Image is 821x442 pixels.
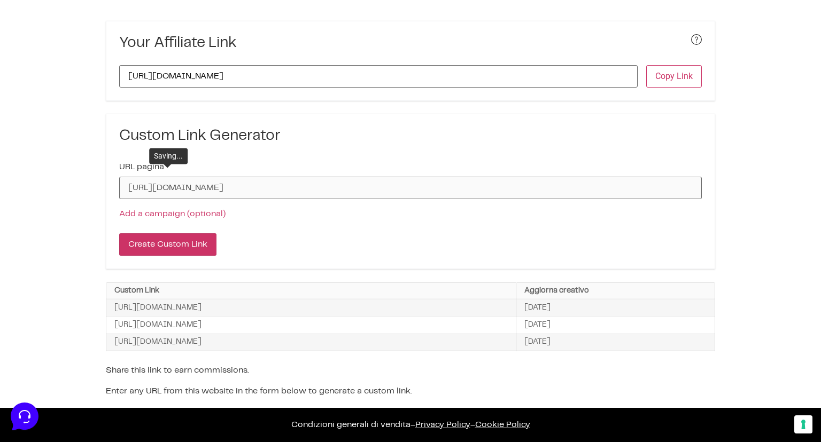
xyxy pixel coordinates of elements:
span: Trova una risposta [17,132,83,141]
span: [URL][DOMAIN_NAME] [114,336,202,348]
img: dark [17,60,38,81]
button: Messaggi [74,343,140,367]
button: Aiuto [140,343,205,367]
p: Aiuto [165,358,180,367]
a: Add a campaign (optional) [119,210,226,218]
h3: Your Affiliate Link [119,34,237,52]
a: Apri Centro Assistenza [114,132,197,141]
img: dark [51,60,73,81]
th: Custom Link [106,282,516,299]
p: Share this link to earn commissions. [106,364,715,377]
h2: Ciao da Marketers 👋 [9,9,180,26]
th: Aggiorna creativo [516,282,715,299]
img: dark [34,60,56,81]
span: Cookie Policy [475,421,530,429]
p: Enter any URL from this website in the form below to generate a custom link. [106,385,715,398]
input: Create Custom Link [119,233,216,256]
h3: Custom Link Generator [119,127,702,145]
p: Messaggi [92,358,121,367]
span: Le tue conversazioni [17,43,91,51]
button: Le tue preferenze relative al consenso per le tecnologie di tracciamento [794,415,812,433]
input: Cerca un articolo... [24,155,175,166]
button: Home [9,343,74,367]
span: Inizia una conversazione [69,96,158,105]
p: Home [32,358,50,367]
iframe: Customerly Messenger Launcher [9,400,41,432]
span: [URL][DOMAIN_NAME] [114,319,202,331]
label: URL pagina [119,163,164,171]
p: – – [11,419,810,431]
td: [DATE] [516,299,715,316]
a: Privacy Policy [415,421,470,429]
button: Copy Link [646,65,702,88]
span: [URL][DOMAIN_NAME] [114,302,202,314]
button: Inizia una conversazione [17,90,197,111]
td: [DATE] [516,317,715,334]
td: [DATE] [516,334,715,351]
a: Condizioni generali di vendita [291,421,410,429]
